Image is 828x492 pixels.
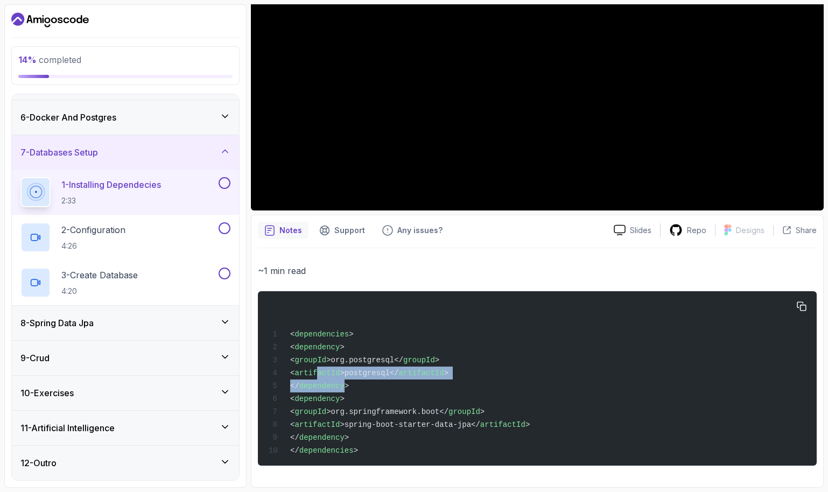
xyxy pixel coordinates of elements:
button: 6-Docker And Postgres [12,100,239,135]
button: Share [773,225,817,236]
h3: 12 - Outro [20,456,57,469]
h3: 8 - Spring Data Jpa [20,317,94,329]
span: artifactId [294,420,340,429]
span: artifactId [480,420,525,429]
span: dependency [294,343,340,352]
button: 3-Create Database4:20 [20,268,230,298]
a: Slides [605,224,660,236]
button: 10-Exercises [12,376,239,410]
span: 14 % [18,54,37,65]
span: dependencies [299,446,354,455]
p: Share [796,225,817,236]
span: dependency [299,382,345,390]
p: Repo [687,225,706,236]
span: >org.springframework.boot</ [326,407,448,416]
button: 12-Outro [12,446,239,480]
a: Dashboard [11,11,89,29]
span: < [290,395,294,403]
button: 7-Databases Setup [12,135,239,170]
span: </ [290,382,299,390]
span: < [290,356,294,364]
span: artifactId [399,369,444,377]
h3: 6 - Docker And Postgres [20,111,116,124]
span: > [345,433,349,442]
span: groupId [294,356,326,364]
span: < [290,407,294,416]
span: </ [290,446,299,455]
p: 4:26 [61,241,125,251]
span: groupId [448,407,480,416]
span: > [525,420,530,429]
p: 2:33 [61,195,161,206]
span: > [340,343,344,352]
span: > [435,356,439,364]
h3: 10 - Exercises [20,386,74,399]
span: > [444,369,448,377]
span: </ [290,433,299,442]
span: > [480,407,485,416]
button: 2-Configuration4:26 [20,222,230,252]
span: < [290,343,294,352]
span: completed [18,54,81,65]
span: >spring-boot-starter-data-jpa</ [340,420,480,429]
span: > [345,382,349,390]
span: dependencies [294,330,349,339]
h3: 9 - Crud [20,352,50,364]
button: 8-Spring Data Jpa [12,306,239,340]
span: < [290,330,294,339]
span: dependency [294,395,340,403]
span: > [349,330,353,339]
span: groupId [294,407,326,416]
h3: 7 - Databases Setup [20,146,98,159]
p: ~1 min read [258,263,817,278]
h3: 11 - Artificial Intelligence [20,421,115,434]
span: >postgresql</ [340,369,398,377]
span: > [340,395,344,403]
p: Slides [630,225,651,236]
p: 2 - Configuration [61,223,125,236]
button: 11-Artificial Intelligence [12,411,239,445]
span: < [290,369,294,377]
p: 1 - Installing Dependecies [61,178,161,191]
a: Repo [661,223,715,237]
p: Designs [736,225,764,236]
span: > [354,446,358,455]
button: 9-Crud [12,341,239,375]
span: groupId [403,356,435,364]
button: 1-Installing Dependecies2:33 [20,177,230,207]
p: 4:20 [61,286,138,297]
span: >org.postgresql</ [326,356,403,364]
span: dependency [299,433,345,442]
span: < [290,420,294,429]
p: 3 - Create Database [61,269,138,282]
span: artifactId [294,369,340,377]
